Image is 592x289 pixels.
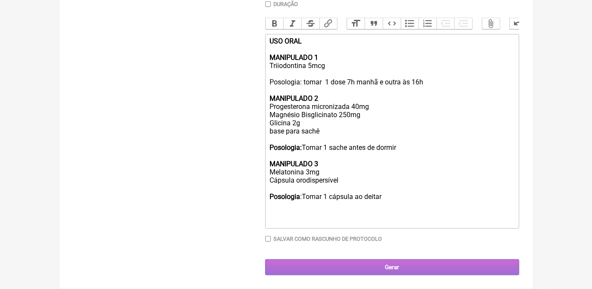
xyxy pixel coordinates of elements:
[266,18,284,29] button: Bold
[319,18,338,29] button: Link
[270,37,318,62] strong: USO ORAL MANIPULADO 1
[347,18,365,29] button: Heading
[270,193,300,201] strong: Posologia
[454,18,472,29] button: Increase Level
[510,18,528,29] button: Undo
[418,18,437,29] button: Numbers
[365,18,383,29] button: Quote
[283,18,301,29] button: Italic
[301,18,319,29] button: Strikethrough
[273,1,298,7] label: Duração
[265,259,519,275] input: Gerar
[482,18,500,29] button: Attach Files
[270,37,514,225] div: Triiodontina 5mcg Posologia: tomar 1 dose 7h manhã e outra às 16h Progesterona micronizada 40mg M...
[401,18,419,29] button: Bullets
[270,143,302,152] strong: Posologia:
[273,236,382,242] label: Salvar como rascunho de Protocolo
[270,160,318,168] strong: MANIPULADO 3
[437,18,455,29] button: Decrease Level
[383,18,401,29] button: Code
[270,94,318,103] strong: MANIPULADO 2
